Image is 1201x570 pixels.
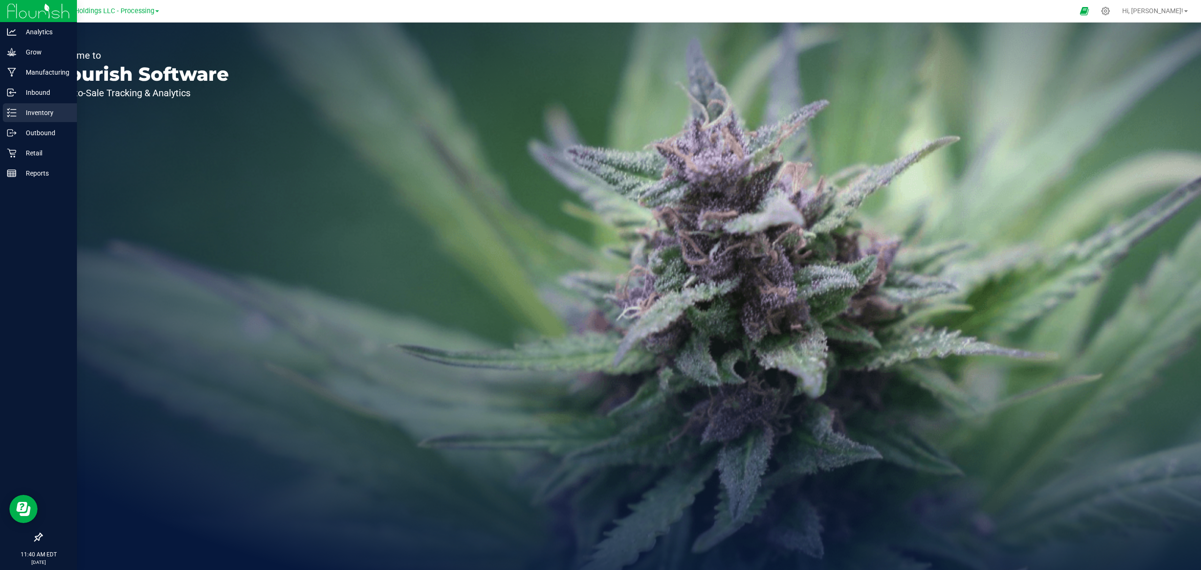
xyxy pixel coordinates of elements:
[7,68,16,77] inline-svg: Manufacturing
[51,88,229,98] p: Seed-to-Sale Tracking & Analytics
[4,559,73,566] p: [DATE]
[51,51,229,60] p: Welcome to
[16,168,73,179] p: Reports
[7,108,16,117] inline-svg: Inventory
[16,46,73,58] p: Grow
[9,495,38,523] iframe: Resource center
[1100,7,1111,15] div: Manage settings
[16,127,73,139] p: Outbound
[16,67,73,78] p: Manufacturing
[32,7,154,15] span: Riviera Creek Holdings LLC - Processing
[16,87,73,98] p: Inbound
[16,26,73,38] p: Analytics
[7,88,16,97] inline-svg: Inbound
[16,147,73,159] p: Retail
[7,148,16,158] inline-svg: Retail
[7,27,16,37] inline-svg: Analytics
[7,47,16,57] inline-svg: Grow
[7,128,16,138] inline-svg: Outbound
[4,550,73,559] p: 11:40 AM EDT
[1122,7,1183,15] span: Hi, [PERSON_NAME]!
[16,107,73,118] p: Inventory
[7,169,16,178] inline-svg: Reports
[1074,2,1095,20] span: Open Ecommerce Menu
[51,65,229,84] p: Flourish Software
